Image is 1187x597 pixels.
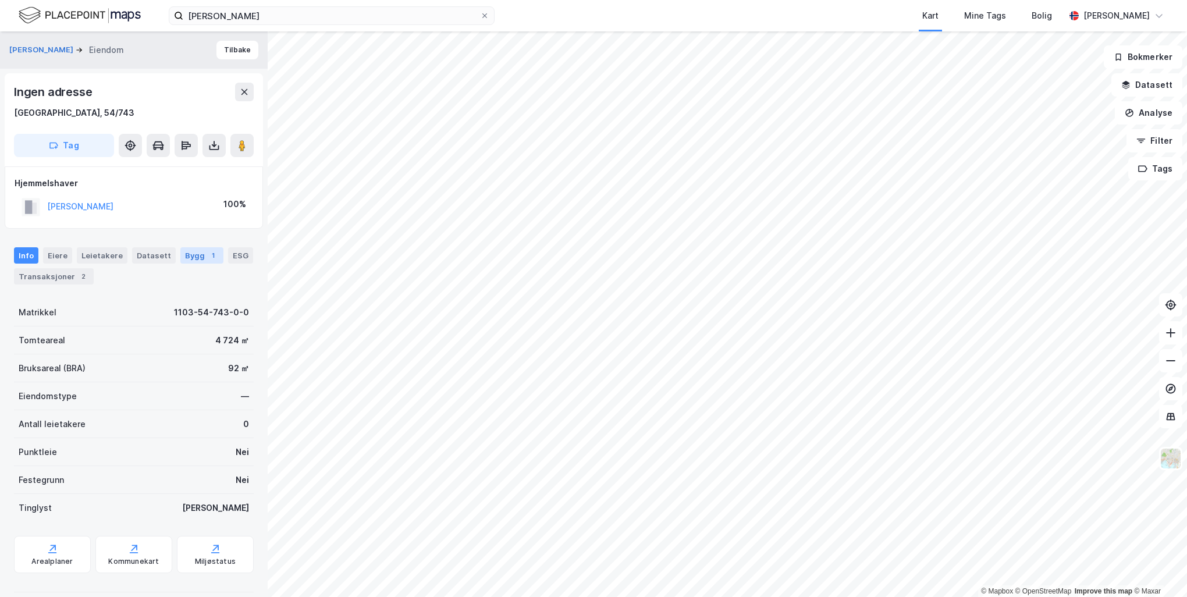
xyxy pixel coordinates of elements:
div: Transaksjoner [14,268,94,285]
a: OpenStreetMap [1015,587,1072,595]
div: 92 ㎡ [228,361,249,375]
div: [PERSON_NAME] [1083,9,1150,23]
div: — [241,389,249,403]
div: Kommunekart [108,557,159,566]
img: logo.f888ab2527a4732fd821a326f86c7f29.svg [19,5,141,26]
div: [GEOGRAPHIC_DATA], 54/743 [14,106,134,120]
div: 0 [243,417,249,431]
div: 100% [223,197,246,211]
div: [PERSON_NAME] [182,501,249,515]
div: Kontrollprogram for chat [1129,541,1187,597]
div: Eiendom [89,43,124,57]
input: Søk på adresse, matrikkel, gårdeiere, leietakere eller personer [183,7,480,24]
button: Bokmerker [1104,45,1182,69]
iframe: Chat Widget [1129,541,1187,597]
div: Antall leietakere [19,417,86,431]
div: ESG [228,247,253,264]
div: Kart [922,9,939,23]
button: Tilbake [216,41,258,59]
div: Punktleie [19,445,57,459]
div: Bygg [180,247,223,264]
div: Hjemmelshaver [15,176,253,190]
button: Tag [14,134,114,157]
div: Matrikkel [19,305,56,319]
div: Festegrunn [19,473,64,487]
div: 4 724 ㎡ [215,333,249,347]
button: [PERSON_NAME] [9,44,76,56]
button: Filter [1126,129,1182,152]
div: Eiendomstype [19,389,77,403]
div: Miljøstatus [195,557,236,566]
div: Datasett [132,247,176,264]
div: Ingen adresse [14,83,94,101]
div: 1103-54-743-0-0 [174,305,249,319]
div: 1 [207,250,219,261]
div: 2 [77,271,89,282]
div: Nei [236,445,249,459]
button: Tags [1128,157,1182,180]
div: Mine Tags [964,9,1006,23]
a: Improve this map [1075,587,1132,595]
div: Bolig [1032,9,1052,23]
a: Mapbox [981,587,1013,595]
div: Bruksareal (BRA) [19,361,86,375]
div: Tinglyst [19,501,52,515]
button: Analyse [1115,101,1182,125]
button: Datasett [1111,73,1182,97]
div: Nei [236,473,249,487]
div: Info [14,247,38,264]
div: Eiere [43,247,72,264]
div: Tomteareal [19,333,65,347]
img: Z [1160,447,1182,470]
div: Leietakere [77,247,127,264]
div: Arealplaner [31,557,73,566]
